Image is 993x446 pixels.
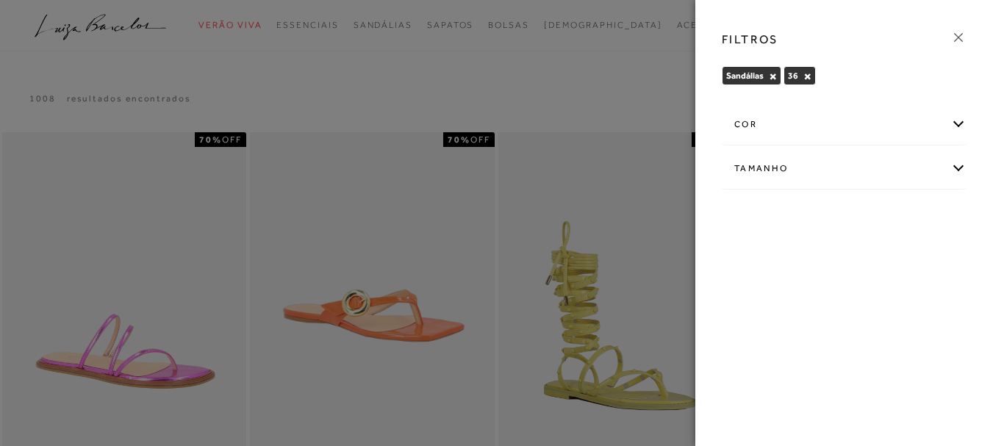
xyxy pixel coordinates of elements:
span: 36 [788,71,798,81]
button: Sandálias Close [769,71,777,82]
div: cor [723,105,966,144]
h3: FILTROS [722,31,778,48]
div: Tamanho [723,149,966,188]
span: Sandálias [726,71,764,81]
button: 36 Close [803,71,811,82]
